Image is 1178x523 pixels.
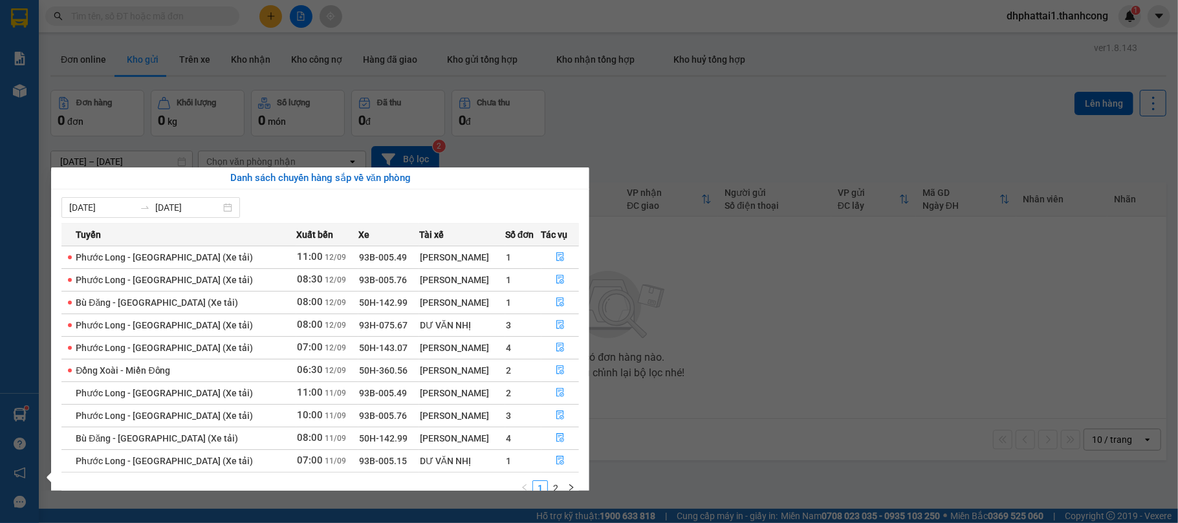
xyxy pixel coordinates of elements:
span: 50H-142.99 [359,433,408,443]
li: Previous Page [517,480,532,496]
span: 2 [506,388,511,398]
span: file-done [556,320,565,330]
span: 3 [506,320,511,330]
span: file-done [556,252,565,262]
div: [PERSON_NAME] [420,273,505,287]
button: file-done [542,337,579,358]
span: 11:00 [297,251,323,262]
span: swap-right [140,202,150,213]
span: 93B-005.76 [359,275,407,285]
span: Phước Long - [GEOGRAPHIC_DATA] (Xe tải) [76,456,253,466]
button: file-done [542,247,579,268]
span: 12/09 [325,298,346,307]
span: Xe [358,228,369,242]
li: Next Page [563,480,579,496]
span: 50H-360.56 [359,365,408,376]
button: file-done [542,405,579,426]
span: file-done [556,433,565,443]
span: right [567,484,575,491]
span: left [521,484,529,491]
span: 08:00 [297,319,323,330]
span: Bù Đăng - [GEOGRAPHIC_DATA] (Xe tải) [76,297,238,308]
span: 3 [506,411,511,421]
span: 93H-075.67 [359,320,408,330]
span: 10:00 [297,409,323,421]
span: 12/09 [325,343,346,352]
span: 11/09 [325,389,346,398]
span: Phước Long - [GEOGRAPHIC_DATA] (Xe tải) [76,275,253,285]
span: file-done [556,275,565,285]
span: file-done [556,365,565,376]
span: to [140,202,150,213]
button: file-done [542,451,579,471]
input: Đến ngày [155,200,221,215]
span: 08:00 [297,432,323,443]
a: 2 [549,481,563,495]
div: Danh sách chuyến hàng sắp về văn phòng [61,171,579,186]
button: file-done [542,383,579,403]
div: [PERSON_NAME] [420,250,505,264]
a: 1 [533,481,547,495]
span: 12/09 [325,366,346,375]
div: DƯ VĂN NHỊ [420,318,505,332]
span: 11/09 [325,456,346,465]
span: file-done [556,297,565,308]
li: 1 [532,480,548,496]
span: 12/09 [325,275,346,284]
span: Phước Long - [GEOGRAPHIC_DATA] (Xe tải) [76,343,253,353]
button: file-done [542,360,579,381]
button: file-done [542,292,579,313]
span: 1 [506,275,511,285]
span: 93B-005.49 [359,388,407,398]
li: 2 [548,480,563,496]
span: Số đơn [505,228,534,242]
button: file-done [542,270,579,290]
span: 2 [506,365,511,376]
span: 07:00 [297,341,323,353]
span: 06:30 [297,364,323,376]
span: file-done [556,388,565,398]
div: DƯ VĂN NHỊ [420,454,505,468]
span: Bù Đăng - [GEOGRAPHIC_DATA] (Xe tải) [76,433,238,443]
span: 07:00 [297,454,323,466]
span: Tuyến [76,228,101,242]
span: Phước Long - [GEOGRAPHIC_DATA] (Xe tải) [76,388,253,398]
span: 11:00 [297,387,323,398]
span: Phước Long - [GEOGRAPHIC_DATA] (Xe tải) [76,411,253,421]
span: file-done [556,411,565,421]
span: 4 [506,343,511,353]
button: left [517,480,532,496]
span: 1 [506,456,511,466]
button: file-done [542,315,579,336]
div: [PERSON_NAME] [420,341,505,355]
span: 50H-143.07 [359,343,408,353]
span: 4 [506,433,511,443]
span: 1 [506,252,511,262]
span: 12/09 [325,321,346,330]
span: file-done [556,456,565,466]
span: 08:00 [297,296,323,308]
span: 93B-005.15 [359,456,407,466]
span: file-done [556,343,565,353]
span: Tác vụ [541,228,568,242]
span: Xuất bến [296,228,333,242]
span: 93B-005.49 [359,252,407,262]
div: [PERSON_NAME] [420,295,505,310]
span: Phước Long - [GEOGRAPHIC_DATA] (Xe tải) [76,320,253,330]
span: 50H-142.99 [359,297,408,308]
div: [PERSON_NAME] [420,409,505,423]
span: 11/09 [325,434,346,443]
button: file-done [542,428,579,449]
input: Từ ngày [69,200,135,215]
span: 1 [506,297,511,308]
span: Đồng Xoài - Miền Đông [76,365,170,376]
div: [PERSON_NAME] [420,363,505,378]
div: [PERSON_NAME] [420,431,505,445]
span: 08:30 [297,273,323,285]
span: Phước Long - [GEOGRAPHIC_DATA] (Xe tải) [76,252,253,262]
div: [PERSON_NAME] [420,386,505,400]
span: 11/09 [325,411,346,420]
span: 12/09 [325,253,346,262]
button: right [563,480,579,496]
span: Tài xế [419,228,444,242]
